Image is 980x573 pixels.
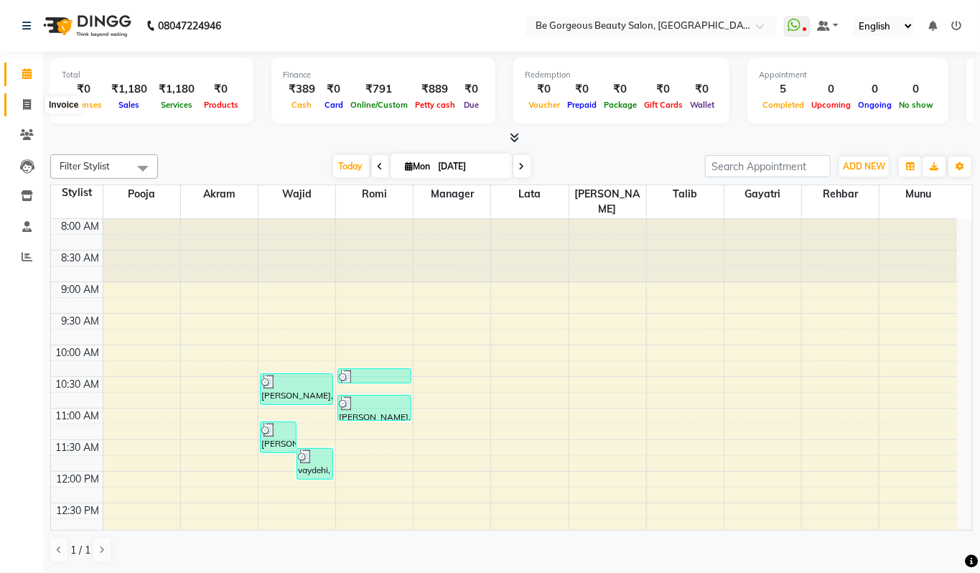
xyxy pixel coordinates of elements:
[414,185,490,203] span: Manager
[802,185,879,203] span: Rehbar
[53,345,103,360] div: 10:00 AM
[336,185,413,203] span: Romi
[686,100,718,110] span: Wallet
[60,160,110,172] span: Filter Stylist
[258,185,335,203] span: Wajid
[321,81,347,98] div: ₹0
[808,100,854,110] span: Upcoming
[640,100,686,110] span: Gift Cards
[54,472,103,487] div: 12:00 PM
[59,219,103,234] div: 8:00 AM
[59,282,103,297] div: 9:00 AM
[283,81,321,98] div: ₹389
[54,503,103,518] div: 12:30 PM
[181,185,258,203] span: Akram
[59,314,103,329] div: 9:30 AM
[116,100,144,110] span: Sales
[843,161,885,172] span: ADD NEW
[62,81,106,98] div: ₹0
[51,185,103,200] div: Stylist
[759,69,937,81] div: Appointment
[525,81,564,98] div: ₹0
[70,543,90,558] span: 1 / 1
[686,81,718,98] div: ₹0
[53,377,103,392] div: 10:30 AM
[854,81,895,98] div: 0
[600,81,640,98] div: ₹0
[460,100,482,110] span: Due
[261,374,333,404] div: [PERSON_NAME], TK02, 10:25 AM-10:55 AM, man hair cut (₹250)
[895,81,937,98] div: 0
[321,100,347,110] span: Card
[724,185,801,203] span: Gayatri
[53,409,103,424] div: 11:00 AM
[200,81,242,98] div: ₹0
[434,156,506,177] input: 2025-09-01
[153,81,200,98] div: ₹1,180
[59,251,103,266] div: 8:30 AM
[261,422,296,452] div: [PERSON_NAME], TK03, 11:10 AM-11:40 AM, [PERSON_NAME] trim (₹200)
[564,100,600,110] span: Prepaid
[640,81,686,98] div: ₹0
[491,185,568,203] span: lata
[759,81,808,98] div: 5
[283,69,484,81] div: Finance
[53,440,103,455] div: 11:30 AM
[854,100,895,110] span: Ongoing
[895,100,937,110] span: No show
[705,155,831,177] input: Search Appointment
[338,396,411,420] div: [PERSON_NAME], TK03, 10:45 AM-11:10 AM, Eyebrow (₹50),Under Arms Brazillian (₹170)
[879,185,957,203] span: Munu
[411,100,459,110] span: Petty cash
[525,100,564,110] span: Voucher
[338,369,411,383] div: [PERSON_NAME], TK01, 10:20 AM-10:35 AM, Eyebrow (₹50),Upper Lip (₹30)
[808,81,854,98] div: 0
[402,161,434,172] span: Mon
[158,6,221,46] b: 08047224946
[569,185,646,218] span: [PERSON_NAME]
[459,81,484,98] div: ₹0
[37,6,135,46] img: logo
[839,157,889,177] button: ADD NEW
[333,155,369,177] span: Today
[289,100,316,110] span: Cash
[525,69,718,81] div: Redemption
[157,100,196,110] span: Services
[759,100,808,110] span: Completed
[103,185,180,203] span: Pooja
[347,100,411,110] span: Online/Custom
[106,81,153,98] div: ₹1,180
[411,81,459,98] div: ₹889
[600,100,640,110] span: Package
[297,449,332,479] div: vaydehi, TK04, 11:35 AM-12:05 PM, man hair cut (₹250)
[62,69,242,81] div: Total
[45,97,82,114] div: Invoice
[200,100,242,110] span: Products
[347,81,411,98] div: ₹791
[564,81,600,98] div: ₹0
[647,185,724,203] span: Talib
